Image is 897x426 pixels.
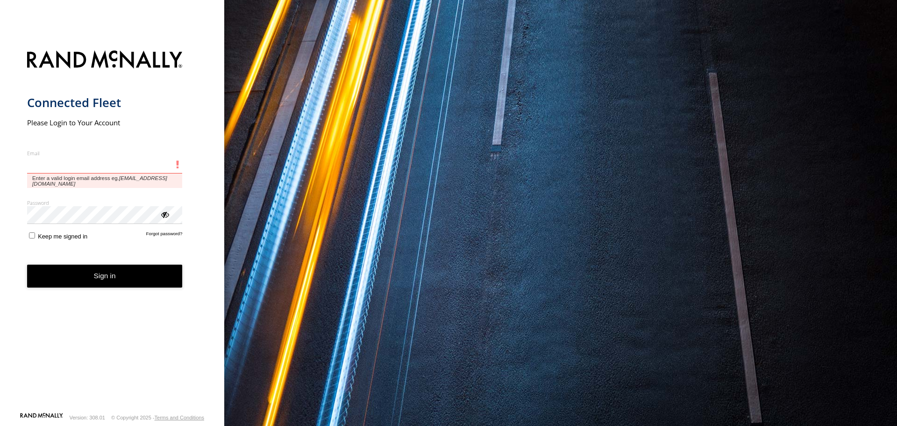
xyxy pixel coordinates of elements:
[27,45,198,412] form: main
[160,209,169,219] div: ViewPassword
[155,415,204,420] a: Terms and Conditions
[27,95,183,110] h1: Connected Fleet
[70,415,105,420] div: Version: 308.01
[27,173,183,188] span: Enter a valid login email address eg.
[111,415,204,420] div: © Copyright 2025 -
[27,150,183,157] label: Email
[20,413,63,422] a: Visit our Website
[146,231,183,240] a: Forgot password?
[32,175,167,187] em: [EMAIL_ADDRESS][DOMAIN_NAME]
[27,118,183,127] h2: Please Login to Your Account
[38,233,87,240] span: Keep me signed in
[29,232,35,238] input: Keep me signed in
[27,49,183,72] img: Rand McNally
[27,199,183,206] label: Password
[27,265,183,288] button: Sign in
